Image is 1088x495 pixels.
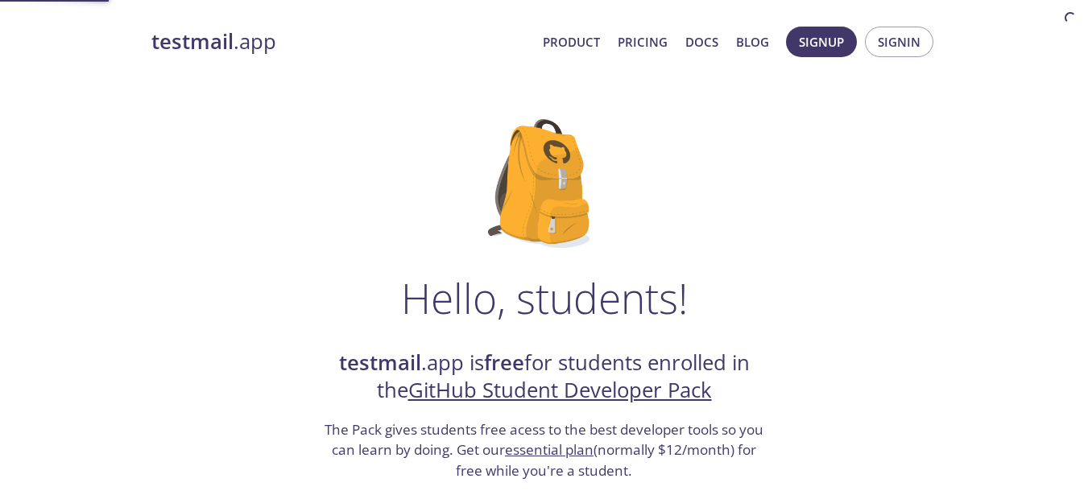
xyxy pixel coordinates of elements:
[323,419,766,481] h3: The Pack gives students free acess to the best developer tools so you can learn by doing. Get our...
[151,27,234,56] strong: testmail
[865,27,933,57] button: Signin
[488,119,600,248] img: github-student-backpack.png
[339,349,421,377] strong: testmail
[484,349,524,377] strong: free
[736,31,769,52] a: Blog
[786,27,857,57] button: Signup
[408,376,712,404] a: GitHub Student Developer Pack
[799,31,844,52] span: Signup
[878,31,920,52] span: Signin
[543,31,600,52] a: Product
[685,31,718,52] a: Docs
[505,440,594,459] a: essential plan
[323,349,766,405] h2: .app is for students enrolled in the
[151,28,530,56] a: testmail.app
[618,31,668,52] a: Pricing
[401,274,688,322] h1: Hello, students!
